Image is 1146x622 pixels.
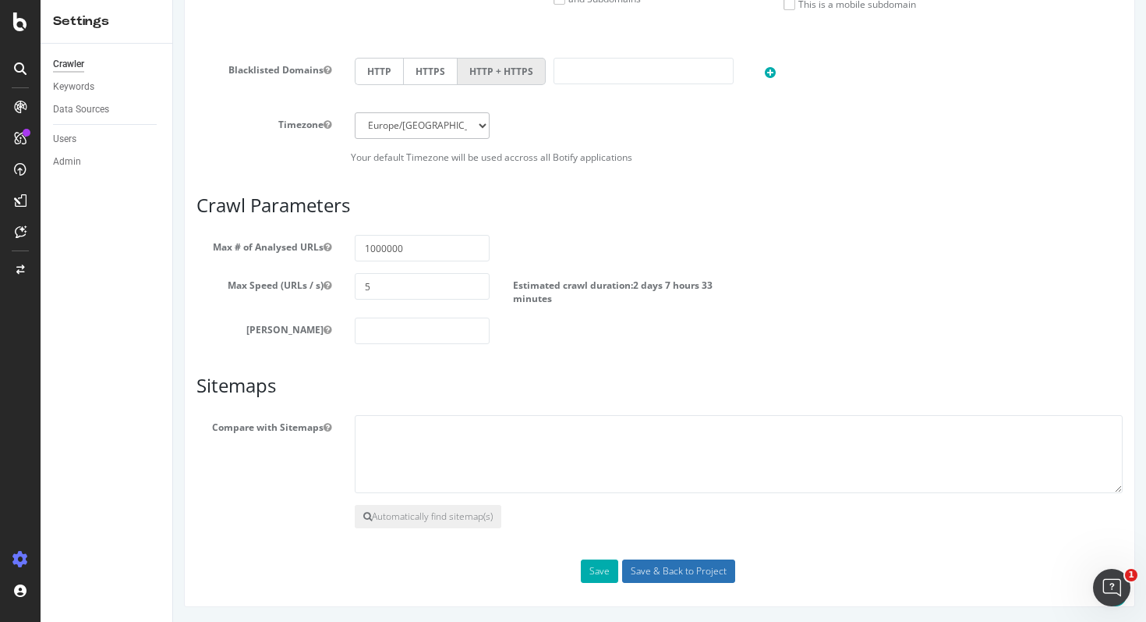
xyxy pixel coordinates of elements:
div: Keywords [53,79,94,95]
h3: Sitemaps [23,375,950,396]
h3: Crawl Parameters [23,195,950,215]
a: Keywords [53,79,161,95]
button: Timezone [150,118,158,131]
div: Crawler [53,56,84,73]
div: Settings [53,12,160,30]
div: Data Sources [53,101,109,118]
button: Max Speed (URLs / s) [150,279,158,292]
label: HTTP + HTTPS [285,58,373,85]
button: Automatically find sitemap(s) [182,505,328,528]
label: Compare with Sitemaps [12,415,170,434]
p: Your default Timezone will be used accross all Botify applications [23,151,950,164]
a: Data Sources [53,101,161,118]
a: Crawler [53,56,161,73]
button: Save [408,560,445,583]
button: Blacklisted Domains [150,63,158,76]
input: Save & Back to Project [449,560,562,583]
label: Max # of Analysed URLs [12,235,170,254]
a: Admin [53,154,161,170]
label: HTTPS [230,58,285,85]
label: Timezone [12,112,170,131]
button: Compare with Sitemaps [150,421,158,434]
label: Blacklisted Domains [12,58,170,76]
div: Admin [53,154,81,170]
div: Users [53,131,76,148]
label: [PERSON_NAME] [12,318,170,336]
span: 1 [1125,569,1137,581]
iframe: Intercom live chat [1093,569,1130,606]
label: HTTP [182,58,230,85]
label: Max Speed (URLs / s) [12,273,170,292]
a: Users [53,131,161,148]
label: Estimated crawl duration: [340,273,554,305]
span: 2 days 7 hours 33 minutes [340,279,539,305]
button: [PERSON_NAME] [150,323,158,336]
button: Max # of Analysed URLs [150,240,158,254]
